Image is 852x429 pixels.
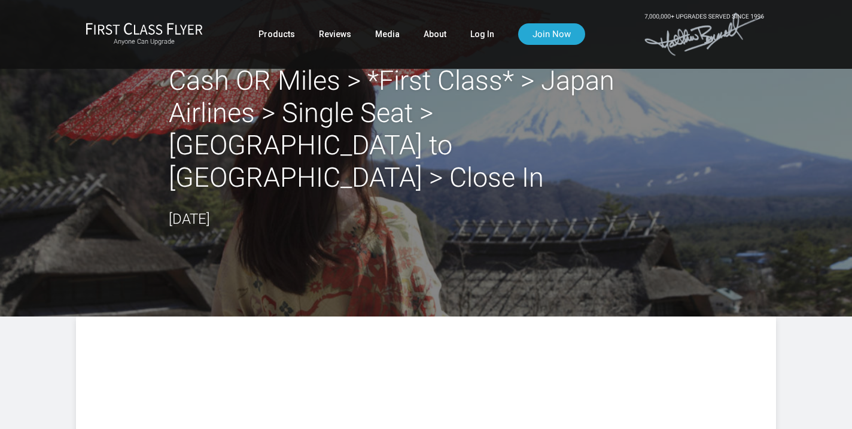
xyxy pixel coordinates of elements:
small: Anyone Can Upgrade [86,38,203,46]
a: Log In [470,23,494,45]
a: About [424,23,446,45]
h2: Cash OR Miles > *First Class* > Japan Airlines > Single Seat > [GEOGRAPHIC_DATA] to [GEOGRAPHIC_D... [169,65,683,194]
time: [DATE] [169,211,210,227]
a: Media [375,23,400,45]
a: Products [258,23,295,45]
a: Join Now [518,23,585,45]
img: First Class Flyer [86,22,203,35]
a: First Class FlyerAnyone Can Upgrade [86,22,203,46]
a: Reviews [319,23,351,45]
